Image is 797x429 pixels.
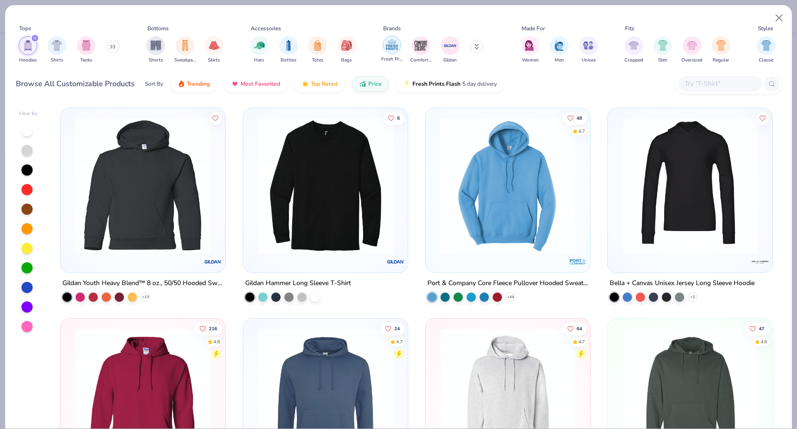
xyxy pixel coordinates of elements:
[521,36,540,64] div: filter for Women
[687,40,697,51] img: Oversized Image
[410,57,432,64] span: Comfort Colors
[681,36,702,64] button: filter button
[583,40,594,51] img: Unisex Image
[205,36,223,64] div: filter for Skirts
[174,36,196,64] button: filter button
[383,111,404,124] button: Like
[397,116,399,120] span: 6
[245,278,351,289] div: Gildan Hammer Long Sleeve T-Shirt
[386,252,405,271] img: Gildan logo
[427,278,588,289] div: Port & Company Core Fleece Pullover Hooded Sweatshirt
[522,24,545,33] div: Made For
[581,117,727,254] img: 3b8e2d2b-9efc-4c57-9938-d7ab7105db2e
[751,252,770,271] img: Bella + Canvas logo
[441,36,460,64] button: filter button
[308,36,327,64] div: filter for Totes
[341,57,352,64] span: Bags
[208,57,220,64] span: Skirts
[146,36,165,64] div: filter for Shorts
[174,36,196,64] div: filter for Sweatpants
[381,35,403,63] div: filter for Fresh Prints
[380,322,404,335] button: Like
[337,36,356,64] div: filter for Bags
[23,40,33,51] img: Hoodies Image
[462,79,497,89] span: 5 day delivery
[146,36,165,64] button: filter button
[149,57,163,64] span: Shorts
[759,327,764,331] span: 47
[569,252,587,271] img: Port & Company logo
[209,40,220,51] img: Skirts Image
[279,36,298,64] div: filter for Bottles
[254,40,265,51] img: Hats Image
[658,57,667,64] span: Slim
[394,327,399,331] span: 24
[213,339,220,346] div: 4.8
[757,36,776,64] div: filter for Classic
[385,38,399,52] img: Fresh Prints Image
[250,36,268,64] div: filter for Hats
[625,36,643,64] button: filter button
[19,24,31,33] div: Tops
[579,36,598,64] div: filter for Unisex
[396,76,504,92] button: Fresh Prints Flash5 day delivery
[582,57,596,64] span: Unisex
[209,111,222,124] button: Like
[550,36,569,64] div: filter for Men
[180,40,190,51] img: Sweatpants Image
[658,40,668,51] img: Slim Image
[713,57,729,64] span: Regular
[410,36,432,64] div: filter for Comfort Colors
[283,40,294,51] img: Bottles Image
[142,294,149,300] span: + 13
[381,36,403,64] button: filter button
[19,36,37,64] div: filter for Hoodies
[253,117,398,254] img: f0dd7ca2-ba01-4ba4-9a1f-1fea864203c0
[51,57,63,64] span: Shirts
[250,36,268,64] button: filter button
[756,111,769,124] button: Like
[77,36,96,64] button: filter button
[52,40,62,51] img: Shirts Image
[563,111,587,124] button: Like
[628,40,639,51] img: Cropped Image
[178,80,185,88] img: trending.gif
[684,78,756,89] input: Try "T-Shirt"
[761,40,772,51] img: Classic Image
[174,57,196,64] span: Sweatpants
[224,76,287,92] button: Most Favorited
[81,40,91,51] img: Tanks Image
[368,80,382,88] span: Price
[341,40,351,51] img: Bags Image
[610,278,755,289] div: Bella + Canvas Unisex Jersey Long Sleeve Hoodie
[410,36,432,64] button: filter button
[435,117,581,254] img: 1593a31c-dba5-4ff5-97bf-ef7c6ca295f9
[617,117,763,254] img: 714fe3e5-b96f-480f-ac12-b3db8a66edfb
[758,24,773,33] div: Styles
[414,39,428,53] img: Comfort Colors Image
[279,36,298,64] button: filter button
[80,57,92,64] span: Tanks
[147,24,169,33] div: Bottoms
[577,116,582,120] span: 48
[145,80,163,88] div: Sort By
[403,80,411,88] img: flash.gif
[16,78,135,89] div: Browse All Customizable Products
[681,36,702,64] div: filter for Oversized
[77,36,96,64] div: filter for Tanks
[550,36,569,64] button: filter button
[625,24,634,33] div: Fits
[579,36,598,64] button: filter button
[653,36,672,64] button: filter button
[19,57,37,64] span: Hoodies
[398,117,544,254] img: cde55d6e-aaae-40d0-9481-897067b943e8
[308,36,327,64] button: filter button
[578,128,585,135] div: 4.7
[337,36,356,64] button: filter button
[187,80,210,88] span: Trending
[761,339,767,346] div: 4.6
[151,40,161,51] img: Shorts Image
[522,57,539,64] span: Women
[625,36,643,64] div: filter for Cropped
[681,57,702,64] span: Oversized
